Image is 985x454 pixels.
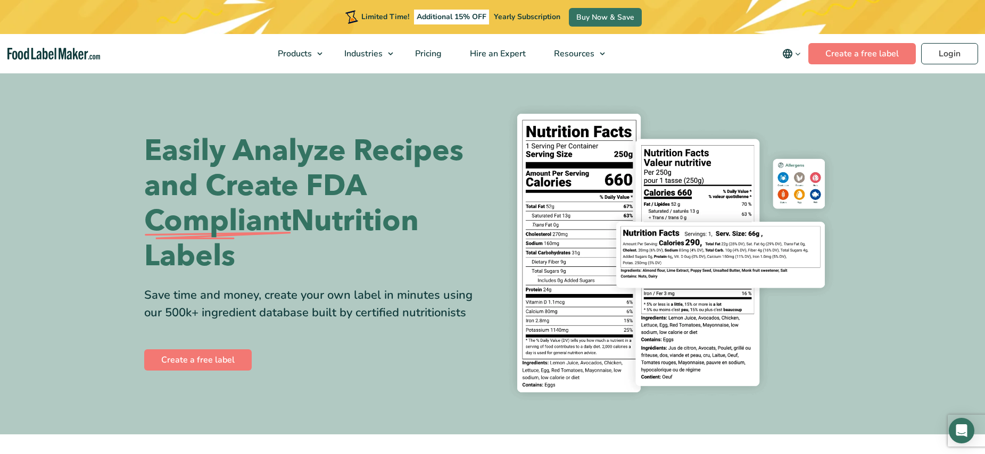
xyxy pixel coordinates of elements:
h1: Easily Analyze Recipes and Create FDA Nutrition Labels [144,133,485,274]
a: Industries [330,34,399,73]
span: Limited Time! [361,12,409,22]
a: Create a free label [808,43,916,64]
div: Open Intercom Messenger [949,418,974,443]
a: Hire an Expert [456,34,537,73]
span: Additional 15% OFF [414,10,489,24]
span: Industries [341,48,384,60]
a: Resources [540,34,610,73]
a: Products [264,34,328,73]
span: Hire an Expert [467,48,527,60]
span: Products [275,48,313,60]
a: Pricing [401,34,453,73]
span: Compliant [144,204,291,239]
span: Pricing [412,48,443,60]
span: Resources [551,48,595,60]
div: Save time and money, create your own label in minutes using our 500k+ ingredient database built b... [144,287,485,322]
a: Buy Now & Save [569,8,642,27]
a: Create a free label [144,349,252,371]
span: Yearly Subscription [494,12,560,22]
a: Login [921,43,978,64]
